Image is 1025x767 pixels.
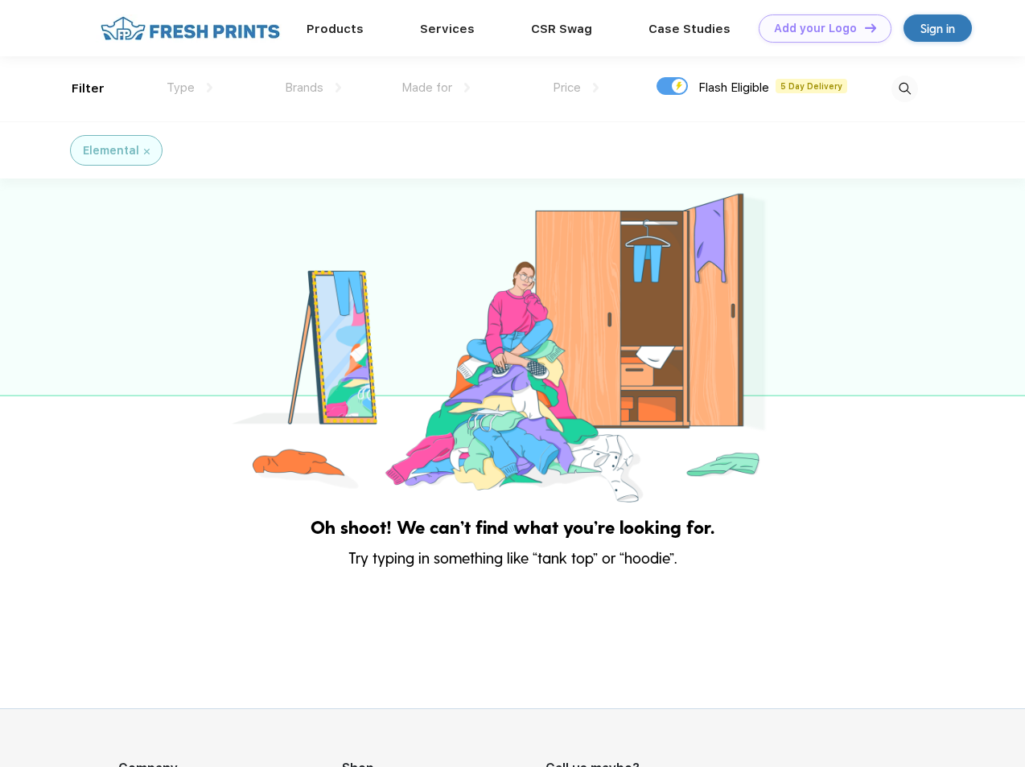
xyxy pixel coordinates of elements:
img: dropdown.png [207,83,212,92]
span: 5 Day Delivery [776,79,847,93]
div: Filter [72,80,105,98]
div: Sign in [920,19,955,38]
a: Sign in [904,14,972,42]
a: CSR Swag [531,22,592,36]
img: DT [865,23,876,32]
img: dropdown.png [464,83,470,92]
span: Brands [285,80,323,95]
img: dropdown.png [593,83,599,92]
span: Flash Eligible [698,80,769,95]
img: fo%20logo%202.webp [96,14,285,43]
span: Made for [401,80,452,95]
div: Elemental [83,142,139,159]
a: Products [307,22,364,36]
span: Type [167,80,195,95]
span: Price [553,80,581,95]
img: filter_cancel.svg [144,149,150,154]
div: Add your Logo [774,22,857,35]
a: Services [420,22,475,36]
img: dropdown.png [335,83,341,92]
img: desktop_search.svg [891,76,918,102]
